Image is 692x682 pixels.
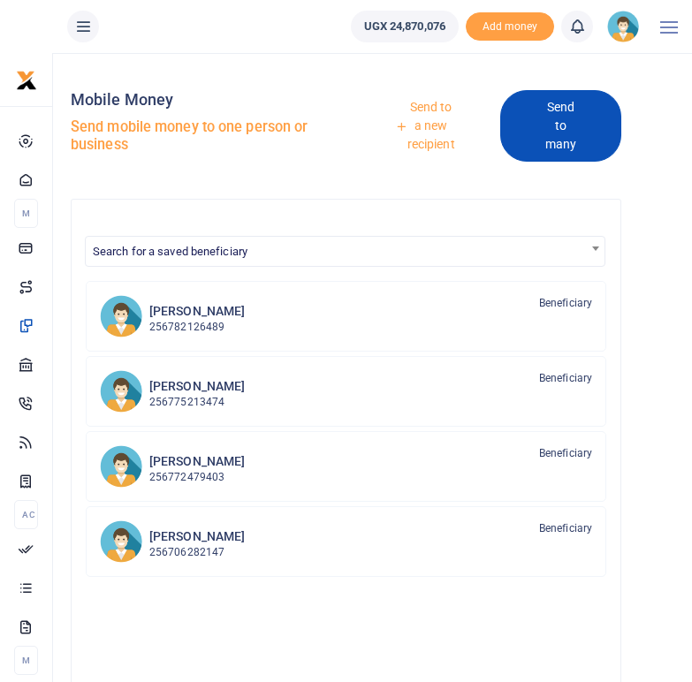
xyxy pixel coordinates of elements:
[16,70,37,91] img: logo-small
[86,237,605,264] span: Search for a saved beneficiary
[93,245,247,258] span: Search for a saved beneficiary
[607,11,639,42] img: profile-user
[539,295,592,311] span: Beneficiary
[100,520,142,563] img: SA
[351,11,459,42] a: UGX 24,870,076
[100,370,142,413] img: SA
[100,295,142,337] img: VKk
[149,454,245,469] h6: [PERSON_NAME]
[86,281,606,352] a: VKk [PERSON_NAME] 256782126489 Beneficiary
[539,445,592,461] span: Beneficiary
[14,199,38,228] li: M
[466,12,554,42] span: Add money
[500,90,621,162] a: Send to many
[149,379,245,394] h6: [PERSON_NAME]
[149,319,245,336] p: 256782126489
[71,90,339,110] h4: Mobile Money
[364,18,445,35] span: UGX 24,870,076
[86,506,606,577] a: SA [PERSON_NAME] 256706282147 Beneficiary
[539,520,592,536] span: Beneficiary
[85,236,605,267] span: Search for a saved beneficiary
[16,72,37,86] a: logo-small logo-large logo-large
[100,445,142,488] img: SGn
[86,431,606,502] a: SGn [PERSON_NAME] 256772479403 Beneficiary
[344,11,466,42] li: Wallet ballance
[149,304,245,319] h6: [PERSON_NAME]
[149,544,245,561] p: 256706282147
[149,469,245,486] p: 256772479403
[71,118,339,153] h5: Send mobile money to one person or business
[466,19,554,32] a: Add money
[14,500,38,529] li: Ac
[607,11,646,42] a: profile-user
[149,394,245,411] p: 256775213474
[86,356,606,427] a: SA [PERSON_NAME] 256775213474 Beneficiary
[149,529,245,544] h6: [PERSON_NAME]
[466,12,554,42] li: Toup your wallet
[350,92,500,161] a: Send to a new recipient
[539,370,592,386] span: Beneficiary
[14,646,38,675] li: M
